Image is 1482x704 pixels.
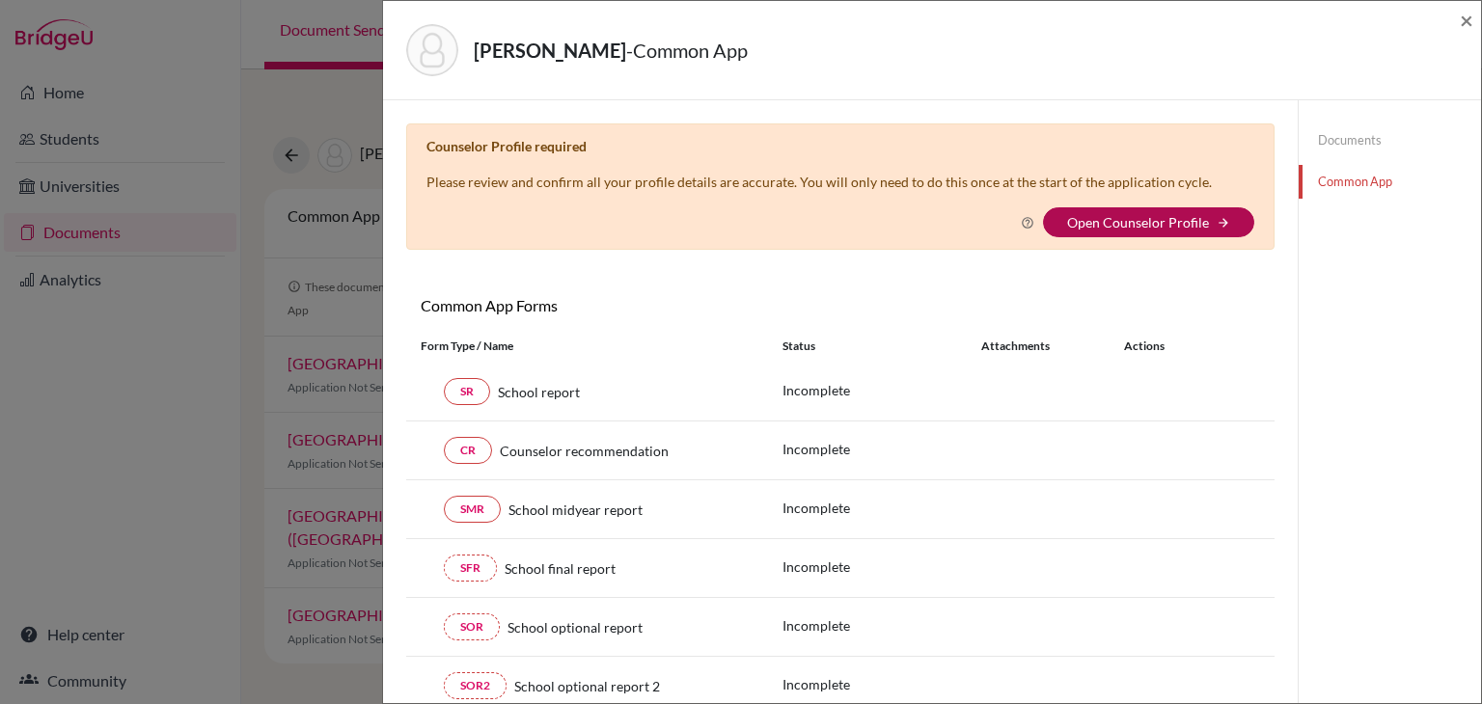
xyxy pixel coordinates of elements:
span: Counselor recommendation [500,441,669,461]
span: School optional report [508,617,643,637]
h6: Common App Forms [406,296,840,314]
p: Please review and confirm all your profile details are accurate. You will only need to do this on... [426,172,1212,192]
strong: [PERSON_NAME] [474,39,626,62]
a: CR [444,437,492,464]
span: School final report [505,558,616,579]
a: SOR [444,613,500,640]
button: Open Counselor Profilearrow_forward [1043,207,1254,237]
a: Documents [1299,123,1481,157]
a: SMR [444,496,501,523]
div: Form Type / Name [406,338,768,355]
a: SFR [444,555,497,582]
span: School report [498,382,580,402]
a: SOR2 [444,672,507,699]
div: Status [782,338,981,355]
div: Attachments [981,338,1101,355]
span: School optional report 2 [514,676,660,696]
p: Incomplete [782,556,981,577]
button: Close [1460,9,1473,32]
a: SR [444,378,490,405]
i: arrow_forward [1217,216,1230,230]
b: Counselor Profile required [426,138,587,154]
p: Incomplete [782,498,981,518]
a: Open Counselor Profile [1067,214,1209,230]
a: Common App [1299,165,1481,199]
p: Incomplete [782,615,981,636]
div: Actions [1101,338,1221,355]
p: Incomplete [782,380,981,400]
span: School midyear report [508,500,643,520]
p: Incomplete [782,674,981,694]
p: Incomplete [782,439,981,459]
span: × [1460,6,1473,34]
span: - Common App [626,39,748,62]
